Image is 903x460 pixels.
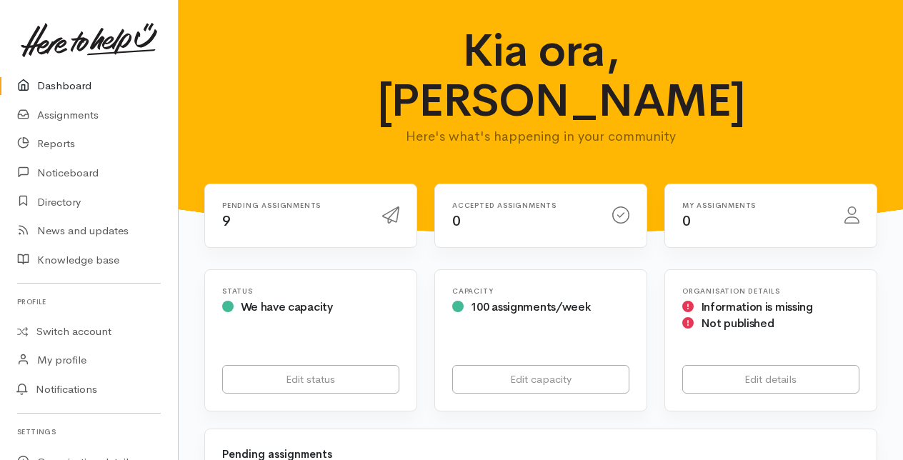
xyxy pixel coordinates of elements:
h6: Capacity [452,287,629,295]
h6: Organisation Details [682,287,859,295]
span: 100 assignments/week [471,299,591,314]
h6: Settings [17,422,161,441]
a: Edit status [222,365,399,394]
h6: Pending assignments [222,201,365,209]
h6: My assignments [682,201,827,209]
p: Here's what's happening in your community [377,126,705,146]
span: Not published [701,316,774,331]
span: Information is missing [701,299,813,314]
span: 9 [222,212,231,230]
span: 0 [452,212,461,230]
h6: Status [222,287,399,295]
h1: Kia ora, [PERSON_NAME] [377,26,705,126]
span: 0 [682,212,691,230]
h6: Accepted assignments [452,201,595,209]
span: We have capacity [241,299,333,314]
a: Edit details [682,365,859,394]
a: Edit capacity [452,365,629,394]
h6: Profile [17,292,161,311]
